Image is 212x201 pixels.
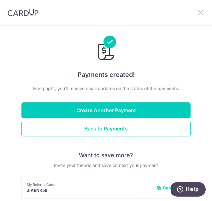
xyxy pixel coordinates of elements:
button: Copy Code [156,185,185,191]
button: Create Another Payment [21,102,191,118]
p: Invite your friends and save on next your payment [21,162,191,169]
p: Hang tight, you’ll receive email updates on the status of the payments. [21,85,191,92]
img: CardUp [8,9,38,16]
img: Payments [96,36,116,62]
p: Want to save more? [21,152,191,159]
p: My Referral Code [27,182,151,187]
h4: Payments created! [21,70,191,80]
iframe: Opens a widget where you can find more information [171,182,206,198]
button: Back to Payments [21,121,191,136]
p: JIAENK59 [27,187,151,193]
